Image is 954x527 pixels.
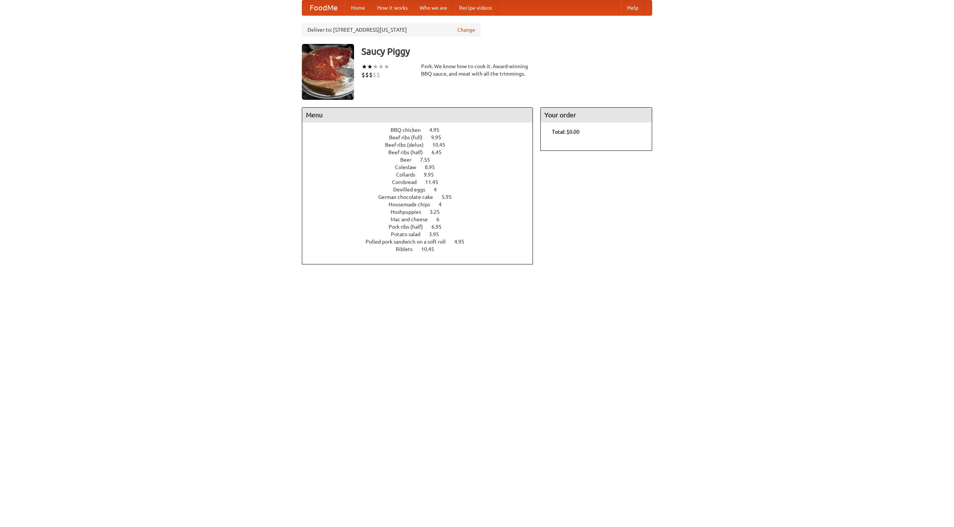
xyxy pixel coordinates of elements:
a: Devilled eggs 4 [393,187,451,193]
span: 4 [439,201,449,207]
a: Riblets 10.45 [396,246,448,252]
span: Beef ribs (full) [389,134,430,140]
a: Pulled pork sandwich on a soft roll 4.95 [366,239,478,245]
li: $ [373,71,376,79]
a: Mac and cheese 6 [391,216,453,222]
li: $ [369,71,373,79]
a: Help [621,0,644,15]
li: ★ [378,63,384,71]
a: Potato salad 3.95 [391,231,453,237]
li: ★ [384,63,389,71]
a: Who we are [414,0,453,15]
span: Pork ribs (half) [389,224,430,230]
a: Beer 7.55 [400,157,444,163]
li: ★ [361,63,367,71]
span: Potato salad [391,231,428,237]
span: Beef ribs (half) [388,149,430,155]
span: 9.95 [431,134,449,140]
span: 7.55 [420,157,437,163]
span: Beef ribs (delux) [385,142,431,148]
a: Change [457,26,475,34]
b: Total: $0.00 [552,129,579,135]
span: 10.45 [432,142,453,148]
li: ★ [367,63,373,71]
span: BBQ chicken [391,127,428,133]
li: ★ [373,63,378,71]
span: Cornbread [392,179,424,185]
a: Collards 9.95 [396,172,448,178]
h4: Your order [541,108,652,123]
a: Housemade chips 4 [389,201,455,207]
span: 4.95 [454,239,472,245]
span: 8.95 [425,164,442,170]
span: 9.95 [424,172,441,178]
span: Beer [400,157,419,163]
a: FoodMe [302,0,345,15]
span: German chocolate cake [378,194,440,200]
img: angular.jpg [302,44,354,100]
span: Housemade chips [389,201,437,207]
span: Devilled eggs [393,187,433,193]
a: Coleslaw 8.95 [395,164,449,170]
span: 10.45 [421,246,442,252]
li: $ [376,71,380,79]
span: 4 [434,187,444,193]
a: Pork ribs (half) 6.95 [389,224,455,230]
span: 3.95 [429,231,446,237]
div: Pork. We know how to cook it. Award-winning BBQ sauce, and meat with all the trimmings. [421,63,533,77]
span: 6 [436,216,447,222]
span: Mac and cheese [391,216,435,222]
span: 6.95 [432,224,449,230]
a: BBQ chicken 4.95 [391,127,453,133]
a: How it works [371,0,414,15]
div: Deliver to: [STREET_ADDRESS][US_STATE] [302,23,481,36]
span: Coleslaw [395,164,424,170]
a: Beef ribs (delux) 10.45 [385,142,459,148]
a: Home [345,0,371,15]
span: Collards [396,172,423,178]
a: Beef ribs (full) 9.95 [389,134,455,140]
span: 4.95 [429,127,447,133]
span: 3.25 [430,209,447,215]
span: Pulled pork sandwich on a soft roll [366,239,453,245]
span: 5.95 [442,194,459,200]
a: Hushpuppies 3.25 [391,209,454,215]
a: Recipe videos [453,0,498,15]
a: Beef ribs (half) 6.45 [388,149,455,155]
h3: Saucy Piggy [361,44,652,59]
span: 11.45 [425,179,446,185]
span: 6.45 [432,149,449,155]
li: $ [361,71,365,79]
a: German chocolate cake 5.95 [378,194,465,200]
span: Riblets [396,246,420,252]
span: Hushpuppies [391,209,429,215]
a: Cornbread 11.45 [392,179,452,185]
li: $ [365,71,369,79]
h4: Menu [302,108,533,123]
